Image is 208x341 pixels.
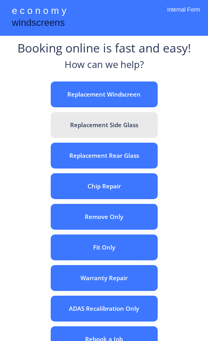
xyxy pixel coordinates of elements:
[51,204,158,230] button: Remove Only
[51,81,158,107] button: Replacement Windscreen
[51,173,158,199] button: Chip Repair
[65,58,144,76] div: How can we help?
[12,16,65,31] div: windscreens
[12,4,66,19] div: e c o n o m y
[51,265,158,291] button: Warranty Repair
[17,40,191,58] div: Booking online is fast and easy!
[51,143,158,169] button: Replacement Rear Glass
[167,6,200,24] div: Internal Form
[51,234,158,260] button: Fit Only
[51,112,158,138] button: Replacement Side Glass
[51,296,158,322] button: ADAS Recalibration Only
